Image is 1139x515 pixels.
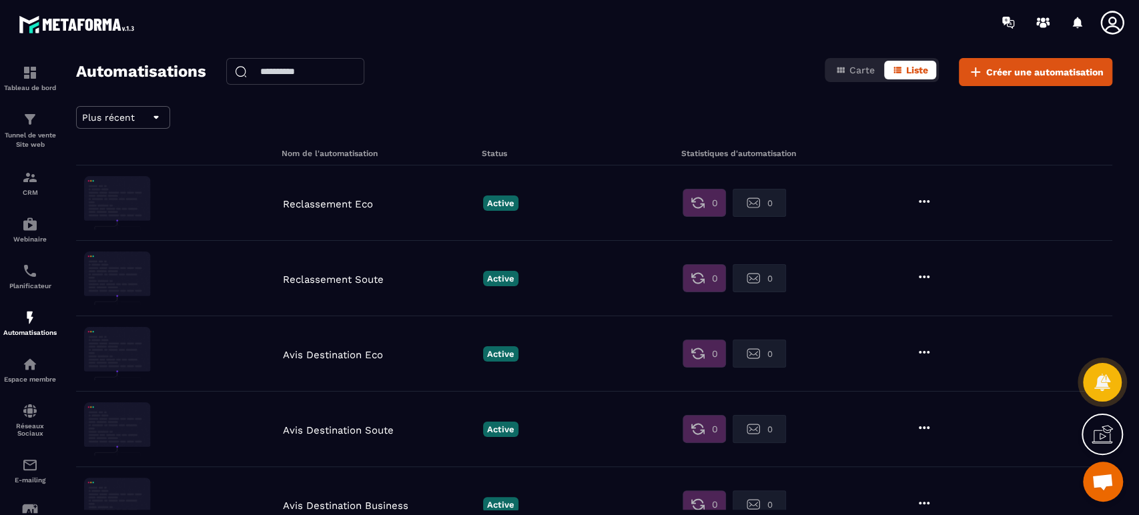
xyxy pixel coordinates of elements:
button: Créer une automatisation [959,58,1112,86]
img: automations [22,310,38,326]
img: first stat [691,347,705,360]
span: 0 [711,272,717,285]
p: Reclassement Soute [283,274,476,286]
span: 0 [767,424,772,434]
button: 0 [733,189,786,217]
p: Tableau de bord [3,84,57,91]
button: 0 [683,264,726,292]
a: schedulerschedulerPlanificateur [3,253,57,300]
h6: Nom de l'automatisation [282,149,478,158]
p: Webinaire [3,235,57,243]
a: automationsautomationsAutomatisations [3,300,57,346]
img: second stat [747,272,760,285]
p: Active [483,195,518,211]
a: formationformationCRM [3,159,57,206]
img: second stat [747,498,760,511]
img: scheduler [22,263,38,279]
p: Avis Destination Eco [283,349,476,361]
p: CRM [3,189,57,196]
button: Carte [827,61,883,79]
span: 0 [767,349,772,359]
button: 0 [733,264,786,292]
span: 0 [711,347,717,360]
img: first stat [691,422,705,436]
span: 0 [767,198,772,208]
img: formation [22,169,38,185]
a: formationformationTableau de bord [3,55,57,101]
img: automations [22,356,38,372]
button: 0 [733,415,786,443]
button: 0 [683,189,726,217]
img: second stat [747,347,760,360]
img: social-network [22,403,38,419]
img: automation-background [84,327,151,380]
a: formationformationTunnel de vente Site web [3,101,57,159]
img: second stat [747,196,760,209]
span: 0 [711,498,717,511]
img: automation-background [84,402,151,456]
img: automation-background [84,176,151,229]
p: Active [483,422,518,437]
img: second stat [747,422,760,436]
img: automations [22,216,38,232]
span: Plus récent [82,112,135,123]
p: Réseaux Sociaux [3,422,57,437]
span: 0 [711,422,717,436]
img: formation [22,65,38,81]
p: Avis Destination Business [283,500,476,512]
span: 0 [767,500,772,510]
a: automationsautomationsWebinaire [3,206,57,253]
a: social-networksocial-networkRéseaux Sociaux [3,393,57,447]
span: Liste [906,65,928,75]
p: Active [483,271,518,286]
img: email [22,457,38,473]
button: 0 [683,415,726,443]
img: first stat [691,498,705,511]
button: 0 [683,340,726,368]
p: Active [483,346,518,362]
p: Reclassement Eco [283,198,476,210]
img: formation [22,111,38,127]
a: emailemailE-mailing [3,447,57,494]
span: 0 [711,196,717,209]
img: first stat [691,196,705,209]
button: Liste [884,61,936,79]
p: Active [483,497,518,512]
p: Avis Destination Soute [283,424,476,436]
span: Créer une automatisation [986,65,1104,79]
h2: Automatisations [76,58,206,86]
p: Tunnel de vente Site web [3,131,57,149]
p: Automatisations [3,329,57,336]
img: first stat [691,272,705,285]
div: Ouvrir le chat [1083,462,1123,502]
span: 0 [767,274,772,284]
h6: Status [482,149,677,158]
img: automation-background [84,251,151,305]
p: Planificateur [3,282,57,290]
a: automationsautomationsEspace membre [3,346,57,393]
span: Carte [849,65,875,75]
img: logo [19,12,139,37]
p: Espace membre [3,376,57,383]
p: E-mailing [3,476,57,484]
button: 0 [733,340,786,368]
h6: Statistiques d'automatisation [681,149,876,158]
